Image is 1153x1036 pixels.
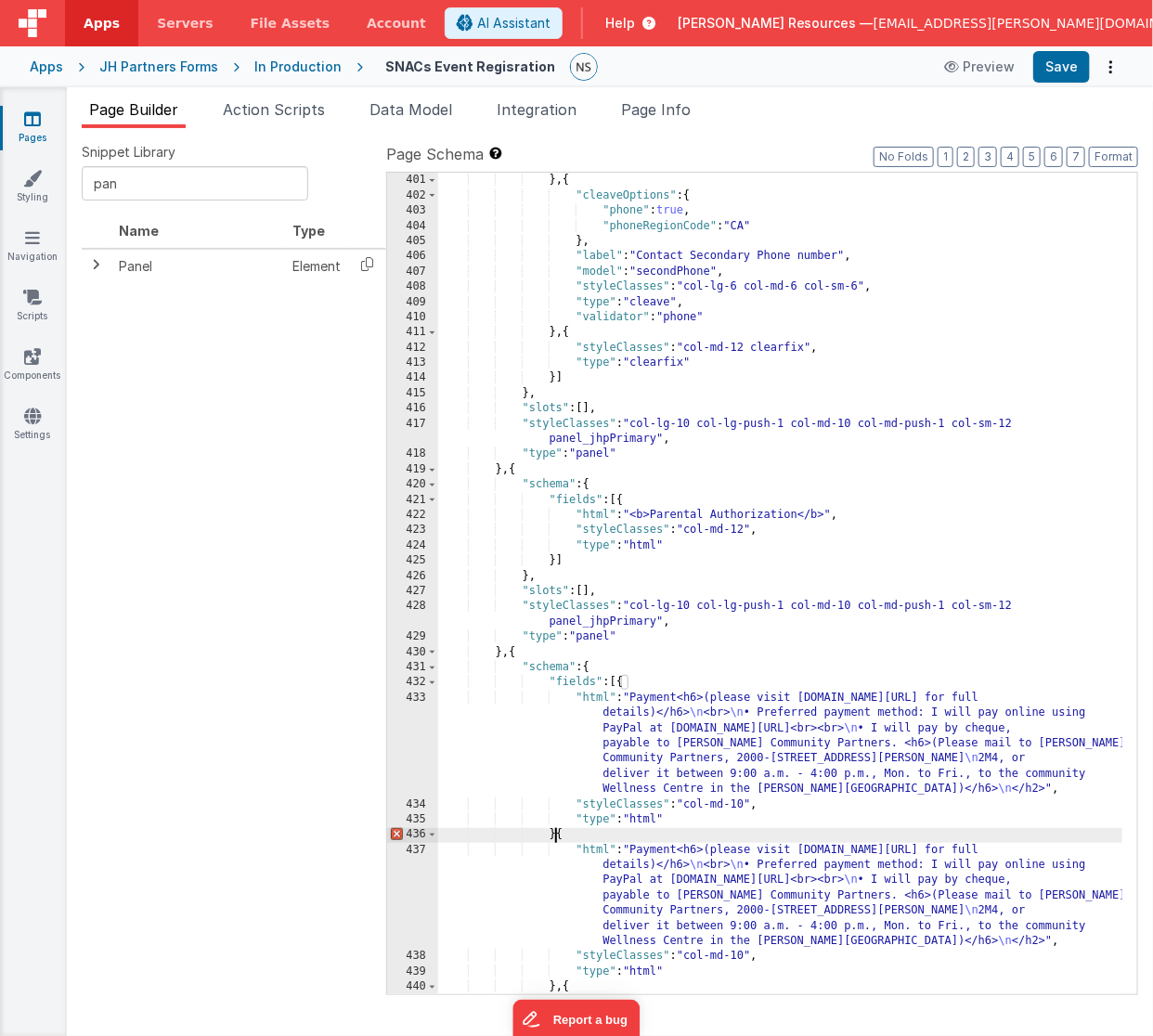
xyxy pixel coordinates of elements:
div: 439 [387,965,438,979]
span: Page Info [621,100,691,119]
div: 424 [387,538,438,553]
div: 420 [387,477,438,492]
div: 407 [387,265,438,279]
div: 437 [387,843,438,950]
td: Panel [111,249,285,283]
img: 9faf6a77355ab8871252342ae372224e [571,54,597,80]
div: 431 [387,660,438,675]
div: In Production [254,58,342,76]
span: Type [292,223,325,239]
div: 429 [387,629,438,644]
div: 419 [387,462,438,477]
div: 436 [387,827,438,842]
div: 438 [387,949,438,964]
div: 422 [387,508,438,523]
div: 411 [387,325,438,340]
button: 5 [1023,147,1041,167]
div: 402 [387,188,438,203]
button: Preview [933,52,1026,82]
div: JH Partners Forms [99,58,218,76]
div: 440 [387,979,438,994]
span: Action Scripts [223,100,325,119]
h4: SNACs Event Regisration [385,59,555,73]
span: Page Schema [386,143,484,165]
div: 410 [387,310,438,325]
input: Search Snippets ... [82,166,308,201]
div: 415 [387,386,438,401]
div: 426 [387,569,438,584]
div: 417 [387,417,438,447]
div: 408 [387,279,438,294]
button: 1 [938,147,953,167]
div: 434 [387,797,438,812]
div: 435 [387,812,438,827]
span: Apps [84,14,120,32]
div: 416 [387,401,438,416]
div: 418 [387,447,438,461]
span: Page Builder [89,100,178,119]
div: 403 [387,203,438,218]
div: 404 [387,219,438,234]
button: Options [1097,54,1123,80]
div: 414 [387,370,438,385]
button: 2 [957,147,975,167]
div: 433 [387,691,438,797]
span: Snippet Library [82,143,175,162]
div: 421 [387,493,438,508]
button: AI Assistant [445,7,563,39]
button: 3 [978,147,997,167]
div: 425 [387,553,438,568]
div: 428 [387,599,438,629]
div: 406 [387,249,438,264]
div: 413 [387,356,438,370]
button: 6 [1044,147,1063,167]
div: 432 [387,675,438,690]
div: 405 [387,234,438,249]
div: 409 [387,295,438,310]
span: File Assets [251,14,330,32]
div: 412 [387,341,438,356]
span: Data Model [369,100,452,119]
span: Servers [157,14,213,32]
div: 430 [387,645,438,660]
td: Element [285,249,348,283]
div: 401 [387,173,438,188]
button: 4 [1001,147,1019,167]
div: 427 [387,584,438,599]
button: Format [1089,147,1138,167]
button: No Folds [874,147,934,167]
div: 423 [387,523,438,537]
span: Integration [497,100,576,119]
button: Save [1033,51,1090,83]
span: Help [605,14,635,32]
span: AI Assistant [477,14,551,32]
span: Name [119,223,159,239]
div: Apps [30,58,63,76]
button: 7 [1067,147,1085,167]
span: [PERSON_NAME] Resources — [678,14,874,32]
